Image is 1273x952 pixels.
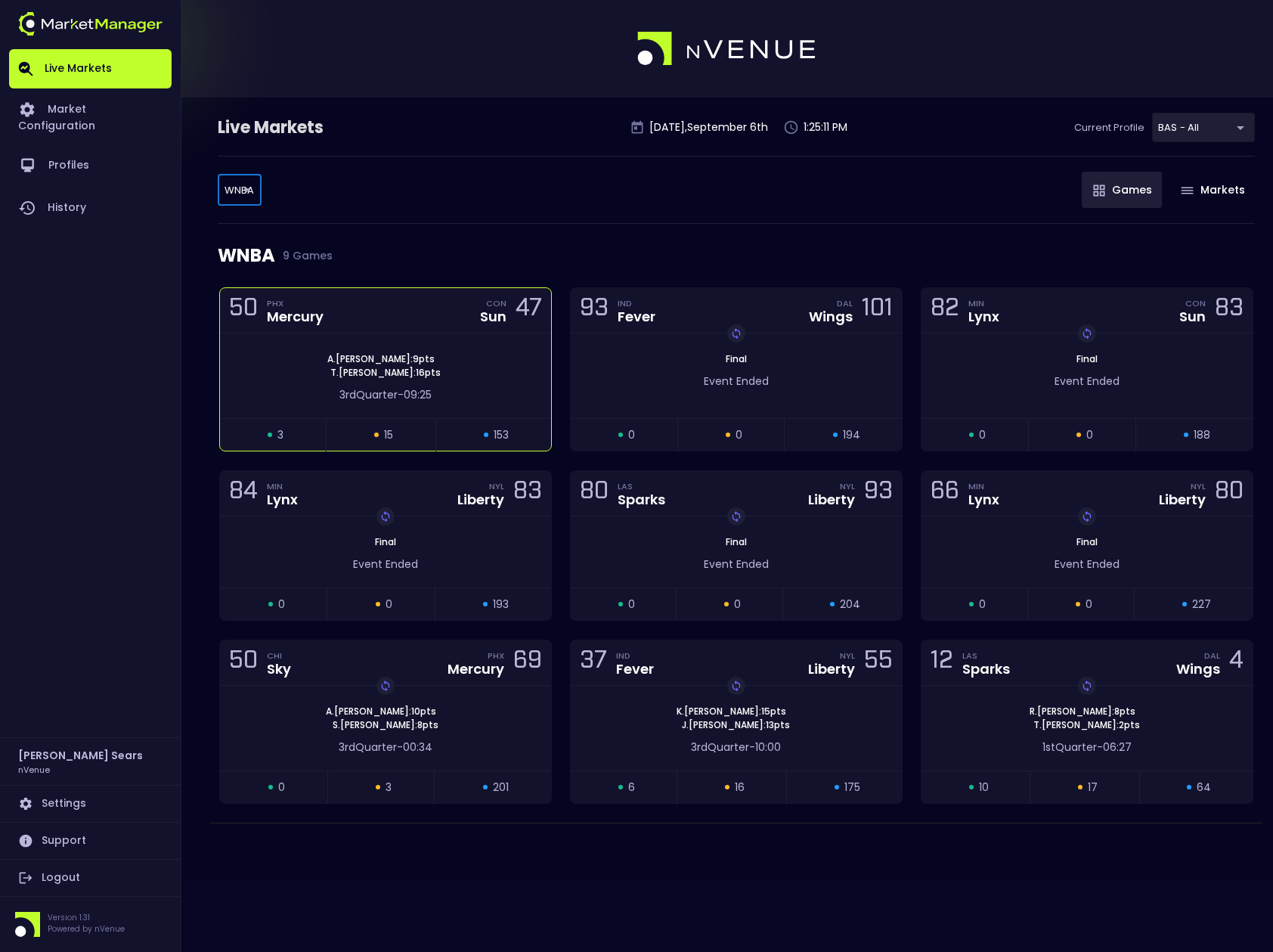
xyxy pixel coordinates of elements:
span: 0 [736,427,742,443]
div: 93 [864,479,893,507]
div: NYL [1191,480,1206,492]
div: Sparks [962,662,1010,676]
div: 69 [513,649,542,677]
span: 227 [1192,597,1211,612]
span: S . [PERSON_NAME] : 8 pts [328,718,443,732]
div: 83 [1215,296,1244,324]
span: T . [PERSON_NAME] : 16 pts [326,366,445,380]
span: 1st Quarter [1042,740,1097,755]
span: 188 [1194,427,1210,443]
a: Logout [9,860,172,896]
span: Event Ended [353,557,418,572]
p: Current Profile [1074,120,1144,135]
button: Markets [1169,172,1255,208]
div: NYL [489,480,504,492]
span: 153 [494,427,509,443]
span: 3rd Quarter [339,740,397,755]
span: A . [PERSON_NAME] : 10 pts [321,705,441,718]
span: Event Ended [1055,374,1120,389]
span: 0 [278,780,285,795]
span: 0 [1086,427,1093,443]
div: Wings [1176,662,1220,676]
span: - [749,740,755,755]
span: 0 [734,597,741,612]
span: Final [370,535,401,548]
span: 9 Games [275,250,333,262]
div: 4 [1229,649,1244,677]
span: Final [1072,352,1102,365]
span: 201 [493,780,509,795]
span: - [1097,740,1103,755]
h3: nVenue [18,764,50,775]
div: Liberty [457,493,504,507]
div: MIN [267,480,298,492]
div: WNBA [218,224,1255,287]
a: Support [9,823,172,859]
div: 93 [580,296,609,324]
img: gameIcon [1093,185,1105,197]
div: LAS [962,650,1010,662]
a: Live Markets [9,49,172,88]
span: 0 [278,597,285,612]
p: Version 1.31 [48,912,125,923]
div: IND [616,650,654,662]
div: Sun [1179,310,1206,324]
span: 6 [628,780,635,795]
div: BAS - All [1152,113,1255,142]
div: Fever [616,662,654,676]
span: 00:34 [403,740,432,755]
p: [DATE] , September 6 th [649,119,768,135]
div: 37 [580,649,607,677]
div: CHI [267,650,291,662]
img: gameIcon [1181,187,1194,194]
div: 47 [516,296,542,324]
div: 82 [931,296,959,324]
span: 193 [493,597,509,612]
span: 10:00 [755,740,781,755]
div: 12 [931,649,953,677]
div: Lynx [968,493,999,507]
div: Wings [809,310,853,324]
span: 0 [386,597,392,612]
span: A . [PERSON_NAME] : 9 pts [323,352,439,366]
span: 3 [277,427,283,443]
div: Sun [480,310,506,324]
div: Fever [618,310,655,324]
h2: [PERSON_NAME] Sears [18,747,143,764]
div: MIN [968,297,999,309]
div: PHX [267,297,324,309]
span: - [397,740,403,755]
div: PHX [488,650,504,662]
span: 3 [386,780,392,795]
span: 3rd Quarter [339,387,398,402]
span: 194 [843,427,860,443]
div: Sparks [618,493,665,507]
span: K . [PERSON_NAME] : 15 pts [672,705,791,718]
span: J . [PERSON_NAME] : 13 pts [677,718,794,732]
div: Sky [267,662,291,676]
button: Games [1082,172,1162,208]
div: Lynx [968,310,999,324]
img: replayImg [379,680,392,692]
div: BAS - All [218,175,262,206]
span: Event Ended [704,557,769,572]
span: 0 [1086,597,1092,612]
span: 0 [628,597,635,612]
span: 175 [844,780,860,795]
span: 0 [628,427,635,443]
div: Liberty [1159,493,1206,507]
span: 15 [384,427,393,443]
div: Mercury [267,310,324,324]
img: replayImg [1081,510,1093,523]
img: replayImg [730,327,742,340]
div: 66 [931,479,959,507]
span: 3rd Quarter [691,740,749,755]
span: Final [1072,535,1102,548]
span: Event Ended [704,374,769,389]
div: Lynx [267,493,298,507]
div: CON [486,297,506,309]
div: Mercury [448,662,504,676]
img: replayImg [730,510,742,523]
div: DAL [837,297,853,309]
span: 0 [979,597,986,612]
